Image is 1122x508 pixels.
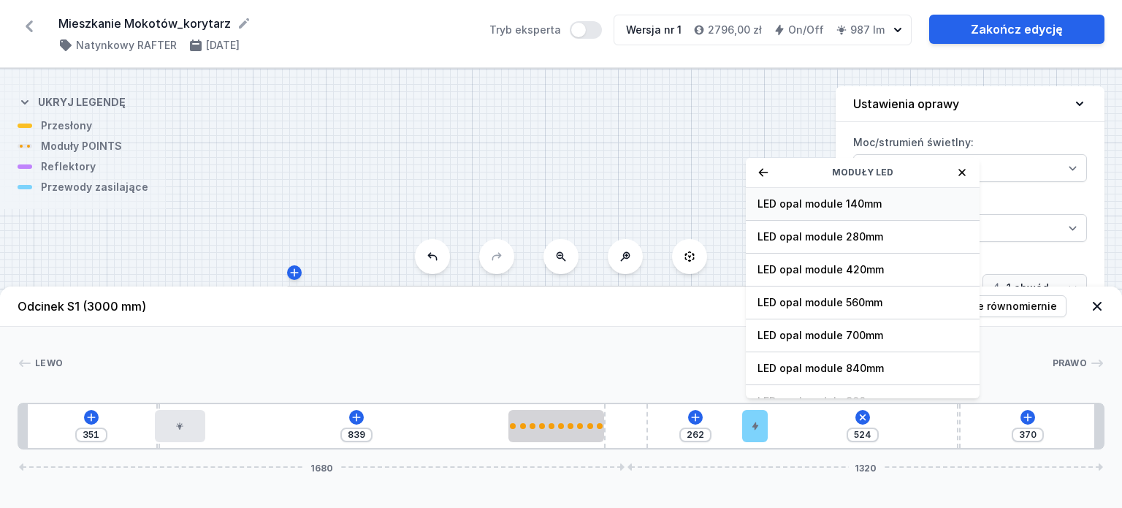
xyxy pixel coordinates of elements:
[345,429,368,441] input: Wymiar [mm]
[836,86,1104,122] button: Ustawienia oprawy
[708,23,762,37] h4: 2796,00 zł
[788,23,824,37] h4: On/Off
[757,361,968,376] span: LED opal module 840mm
[832,167,893,178] span: Moduły LED
[83,299,146,314] span: (3000 mm)
[35,357,63,369] span: Lewo
[688,410,703,425] button: Dodaj element
[80,429,103,441] input: Wymiar [mm]
[508,410,605,442] div: 10 POINTS module 266mm 50°
[684,429,707,441] input: Wymiar [mm]
[757,197,968,211] span: LED opal module 140mm
[489,21,602,39] label: Tryb eksperta
[206,38,240,53] h4: [DATE]
[18,297,146,315] h4: Odcinek S1
[757,295,968,310] span: LED opal module 560mm
[58,15,472,32] form: Mieszkanie Mokotów_korytarz
[852,407,872,428] button: Dodaj element
[76,38,177,53] h4: Natynkowy RAFTER
[626,23,682,37] div: Wersja nr 1
[850,23,885,37] h4: 987 lm
[757,262,968,277] span: LED opal module 420mm
[614,15,912,45] button: Wersja nr 12796,00 złOn/Off987 lm
[38,95,126,110] h4: Ukryj legendę
[237,16,251,31] button: Edytuj nazwę projektu
[956,167,968,178] button: Zamknij okno
[982,274,1087,302] select: Protokół sterowania:
[1016,429,1039,441] input: Wymiar [mm]
[742,410,768,442] div: Hole for power supply cable
[853,131,1087,182] label: Moc/strumień świetlny:
[84,410,99,425] button: Dodaj element
[570,21,602,39] button: Tryb eksperta
[349,410,364,425] button: Dodaj element
[853,154,1087,182] select: Moc/strumień świetlny:
[757,167,769,178] button: Wróć do listy kategorii
[853,95,959,113] h4: Ustawienia oprawy
[1020,410,1035,425] button: Dodaj element
[18,83,126,118] button: Ukryj legendę
[1053,357,1088,369] span: Prawo
[851,429,874,441] input: Wymiar [mm]
[305,463,339,471] span: 1680
[757,230,968,244] span: LED opal module 280mm
[929,15,1104,44] a: Zakończ edycję
[849,463,882,471] span: 1320
[757,328,968,343] span: LED opal module 700mm
[155,410,205,442] div: LED opal module 140mm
